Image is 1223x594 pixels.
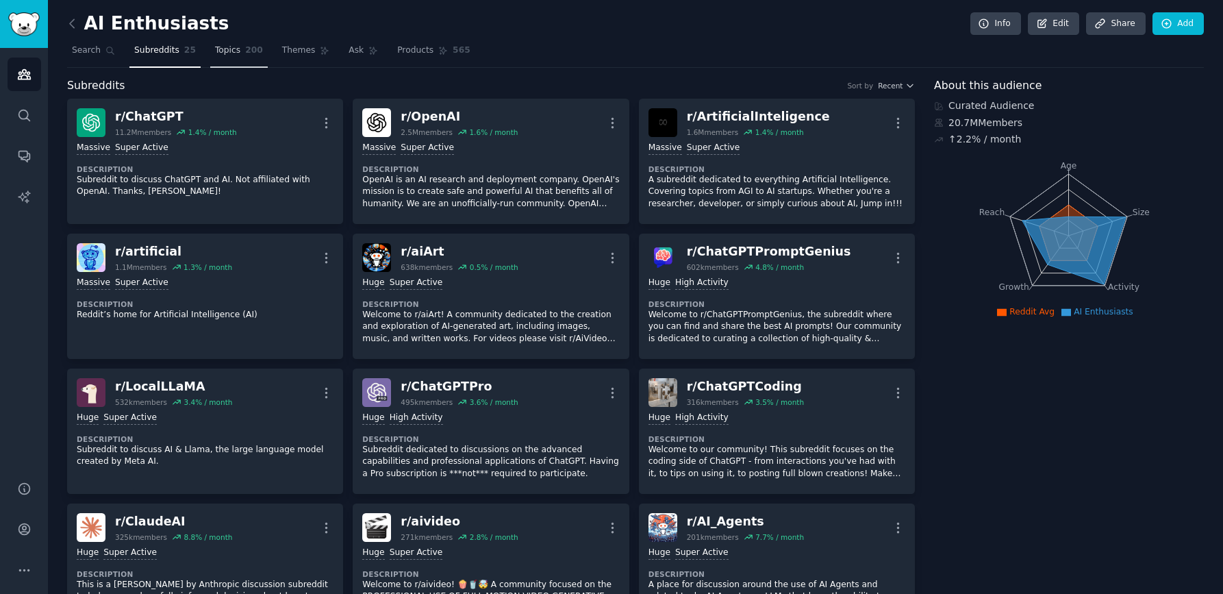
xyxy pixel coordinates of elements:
[362,108,391,137] img: OpenAI
[184,45,196,57] span: 25
[648,164,905,174] dt: Description
[648,569,905,579] dt: Description
[687,127,739,137] div: 1.6M members
[687,243,851,260] div: r/ ChatGPTPromptGenius
[77,299,333,309] dt: Description
[648,434,905,444] dt: Description
[115,108,237,125] div: r/ ChatGPT
[362,569,619,579] dt: Description
[397,45,433,57] span: Products
[648,513,677,542] img: AI_Agents
[648,299,905,309] dt: Description
[103,547,157,560] div: Super Active
[401,127,453,137] div: 2.5M members
[115,277,168,290] div: Super Active
[648,243,677,272] img: ChatGPTPromptGenius
[675,547,729,560] div: Super Active
[755,127,804,137] div: 1.4 % / month
[77,309,333,321] p: Reddit’s home for Artificial Intelligence (AI)
[67,77,125,95] span: Subreddits
[687,108,830,125] div: r/ ArtificialInteligence
[362,444,619,480] p: Subreddit dedicated to discussions on the advanced capabilities and professional applications of ...
[67,369,343,494] a: LocalLLaMAr/LocalLLaMA532kmembers3.4% / monthHugeSuper ActiveDescriptionSubreddit to discuss AI &...
[362,378,391,407] img: ChatGPTPro
[470,397,518,407] div: 3.6 % / month
[134,45,179,57] span: Subreddits
[362,299,619,309] dt: Description
[115,243,232,260] div: r/ artificial
[245,45,263,57] span: 200
[1086,12,1145,36] a: Share
[687,262,739,272] div: 602k members
[390,547,443,560] div: Super Active
[401,378,518,395] div: r/ ChatGPTPro
[77,243,105,272] img: artificial
[847,81,873,90] div: Sort by
[648,412,670,425] div: Huge
[77,378,105,407] img: LocalLLaMA
[401,108,518,125] div: r/ OpenAI
[948,132,1021,147] div: ↑ 2.2 % / month
[349,45,364,57] span: Ask
[687,532,739,542] div: 201k members
[1108,282,1139,292] tspan: Activity
[353,369,629,494] a: ChatGPTPror/ChatGPTPro495kmembers3.6% / monthHugeHigh ActivityDescriptionSubreddit dedicated to d...
[77,569,333,579] dt: Description
[362,243,391,272] img: aiArt
[77,513,105,542] img: ClaudeAI
[648,378,677,407] img: ChatGPTCoding
[639,369,915,494] a: ChatGPTCodingr/ChatGPTCoding316kmembers3.5% / monthHugeHigh ActivityDescriptionWelcome to our com...
[115,532,167,542] div: 325k members
[353,99,629,224] a: OpenAIr/OpenAI2.5Mmembers1.6% / monthMassiveSuper ActiveDescriptionOpenAI is an AI research and d...
[687,142,740,155] div: Super Active
[755,532,804,542] div: 7.7 % / month
[67,40,120,68] a: Search
[878,81,903,90] span: Recent
[77,142,110,155] div: Massive
[970,12,1021,36] a: Info
[362,434,619,444] dt: Description
[277,40,335,68] a: Themes
[639,99,915,224] a: ArtificialInteligencer/ArtificialInteligence1.6Mmembers1.4% / monthMassiveSuper ActiveDescription...
[77,108,105,137] img: ChatGPT
[401,513,518,530] div: r/ aivideo
[184,532,232,542] div: 8.8 % / month
[77,412,99,425] div: Huge
[344,40,383,68] a: Ask
[934,77,1042,95] span: About this audience
[401,397,453,407] div: 495k members
[362,174,619,210] p: OpenAI is an AI research and deployment company. OpenAI's mission is to create safe and powerful ...
[282,45,316,57] span: Themes
[103,412,157,425] div: Super Active
[115,262,167,272] div: 1.1M members
[999,282,1029,292] tspan: Growth
[115,142,168,155] div: Super Active
[8,12,40,36] img: GummySearch logo
[215,45,240,57] span: Topics
[469,127,518,137] div: 1.6 % / month
[77,174,333,198] p: Subreddit to discuss ChatGPT and AI. Not affiliated with OpenAI. Thanks, [PERSON_NAME]!
[1152,12,1204,36] a: Add
[648,309,905,345] p: Welcome to r/ChatGPTPromptGenius, the subreddit where you can find and share the best AI prompts!...
[1028,12,1079,36] a: Edit
[184,262,232,272] div: 1.3 % / month
[675,277,729,290] div: High Activity
[1061,161,1077,171] tspan: Age
[129,40,201,68] a: Subreddits25
[362,513,391,542] img: aivideo
[184,397,232,407] div: 3.4 % / month
[470,262,518,272] div: 0.5 % / month
[362,412,384,425] div: Huge
[1074,307,1133,317] span: AI Enthusiasts
[67,13,229,35] h2: AI Enthusiasts
[188,127,237,137] div: 1.4 % / month
[77,164,333,174] dt: Description
[67,99,343,224] a: ChatGPTr/ChatGPT11.2Mmembers1.4% / monthMassiveSuper ActiveDescriptionSubreddit to discuss ChatGP...
[648,444,905,480] p: Welcome to our community! This subreddit focuses on the coding side of ChatGPT - from interaction...
[115,397,167,407] div: 532k members
[362,277,384,290] div: Huge
[115,378,232,395] div: r/ LocalLLaMA
[77,444,333,468] p: Subreddit to discuss AI & Llama, the large language model created by Meta AI.
[979,207,1005,216] tspan: Reach
[401,262,453,272] div: 638k members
